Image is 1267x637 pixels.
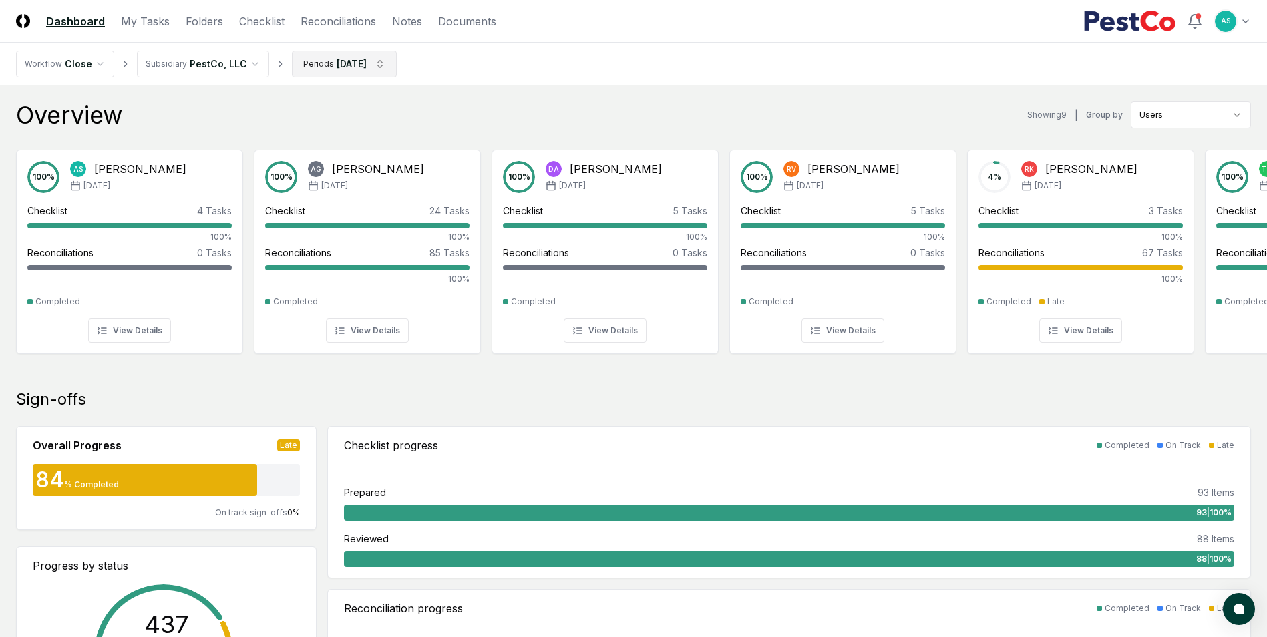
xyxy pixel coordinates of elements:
div: 93 Items [1198,485,1234,499]
a: 100%RV[PERSON_NAME][DATE]Checklist5 Tasks100%Reconciliations0 TasksCompletedView Details [729,139,956,354]
span: DA [548,164,559,174]
div: 100% [978,231,1183,243]
div: Overview [16,101,122,128]
div: Checklist progress [344,437,438,453]
div: Subsidiary [146,58,187,70]
button: View Details [1039,318,1122,343]
div: Completed [749,296,793,308]
div: 4 Tasks [197,204,232,218]
a: Checklist progressCompletedOn TrackLatePrepared93 Items93|100%Reviewed88 Items88|100% [327,426,1251,578]
div: Overall Progress [33,437,122,453]
span: AS [1221,16,1230,26]
a: Dashboard [46,13,105,29]
button: View Details [801,318,884,343]
div: Late [277,439,300,451]
div: 0 Tasks [910,246,945,260]
button: Periods[DATE] [292,51,397,77]
div: 100% [27,231,232,243]
div: 100% [503,231,707,243]
div: 0 Tasks [673,246,707,260]
div: On Track [1165,602,1201,614]
span: On track sign-offs [215,507,287,517]
div: 100% [265,273,470,285]
span: [DATE] [1035,180,1061,192]
div: 24 Tasks [429,204,470,218]
div: Showing 9 [1027,109,1067,121]
div: Checklist [978,204,1019,218]
button: View Details [326,318,409,343]
div: Checklist [1216,204,1256,218]
div: [PERSON_NAME] [807,161,900,177]
span: 0 % [287,507,300,517]
a: Reconciliations [301,13,376,29]
div: Completed [986,296,1031,308]
div: On Track [1165,439,1201,451]
div: Prepared [344,485,386,499]
a: 100%DA[PERSON_NAME][DATE]Checklist5 Tasks100%Reconciliations0 TasksCompletedView Details [492,139,719,354]
a: 4%RK[PERSON_NAME][DATE]Checklist3 Tasks100%Reconciliations67 Tasks100%CompletedLateView Details [967,139,1194,354]
span: AS [73,164,83,174]
div: 3 Tasks [1149,204,1183,218]
span: RK [1025,164,1034,174]
div: 0 Tasks [197,246,232,260]
div: Completed [1105,439,1149,451]
div: 5 Tasks [673,204,707,218]
div: Reconciliation progress [344,600,463,616]
span: 93 | 100 % [1196,507,1232,519]
div: [PERSON_NAME] [94,161,186,177]
div: [PERSON_NAME] [570,161,662,177]
div: Checklist [741,204,781,218]
span: 88 | 100 % [1196,553,1232,565]
div: Reconciliations [503,246,569,260]
div: Late [1217,439,1234,451]
div: Reviewed [344,532,389,546]
div: 84 [33,469,64,491]
img: PestCo logo [1083,11,1176,32]
div: % Completed [64,479,119,491]
div: Completed [35,296,80,308]
a: Documents [438,13,496,29]
div: | [1075,108,1078,122]
div: Checklist [503,204,543,218]
button: atlas-launcher [1223,593,1255,625]
div: Completed [511,296,556,308]
div: Late [1217,602,1234,614]
button: AS [1214,9,1238,33]
div: [PERSON_NAME] [1045,161,1137,177]
div: Reconciliations [265,246,331,260]
a: Folders [186,13,223,29]
a: Notes [392,13,422,29]
div: 100% [265,231,470,243]
span: [DATE] [797,180,824,192]
div: Workflow [25,58,62,70]
span: [DATE] [559,180,586,192]
div: Late [1047,296,1065,308]
div: Periods [303,58,334,70]
span: RV [787,164,796,174]
button: View Details [564,318,647,343]
div: 67 Tasks [1142,246,1183,260]
div: Progress by status [33,558,300,574]
div: 85 Tasks [429,246,470,260]
a: Checklist [239,13,285,29]
button: View Details [88,318,171,343]
a: 100%AS[PERSON_NAME][DATE]Checklist4 Tasks100%Reconciliations0 TasksCompletedView Details [16,139,243,354]
div: 100% [978,273,1183,285]
div: Reconciliations [978,246,1045,260]
div: 5 Tasks [911,204,945,218]
a: My Tasks [121,13,170,29]
div: 88 Items [1197,532,1234,546]
img: Logo [16,14,30,28]
div: Checklist [265,204,305,218]
div: [DATE] [337,57,367,71]
label: Group by [1086,111,1123,119]
nav: breadcrumb [16,51,397,77]
span: AG [311,164,321,174]
span: [DATE] [83,180,110,192]
div: 100% [741,231,945,243]
div: Completed [273,296,318,308]
div: [PERSON_NAME] [332,161,424,177]
div: Reconciliations [27,246,94,260]
div: Checklist [27,204,67,218]
div: Sign-offs [16,389,1251,410]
